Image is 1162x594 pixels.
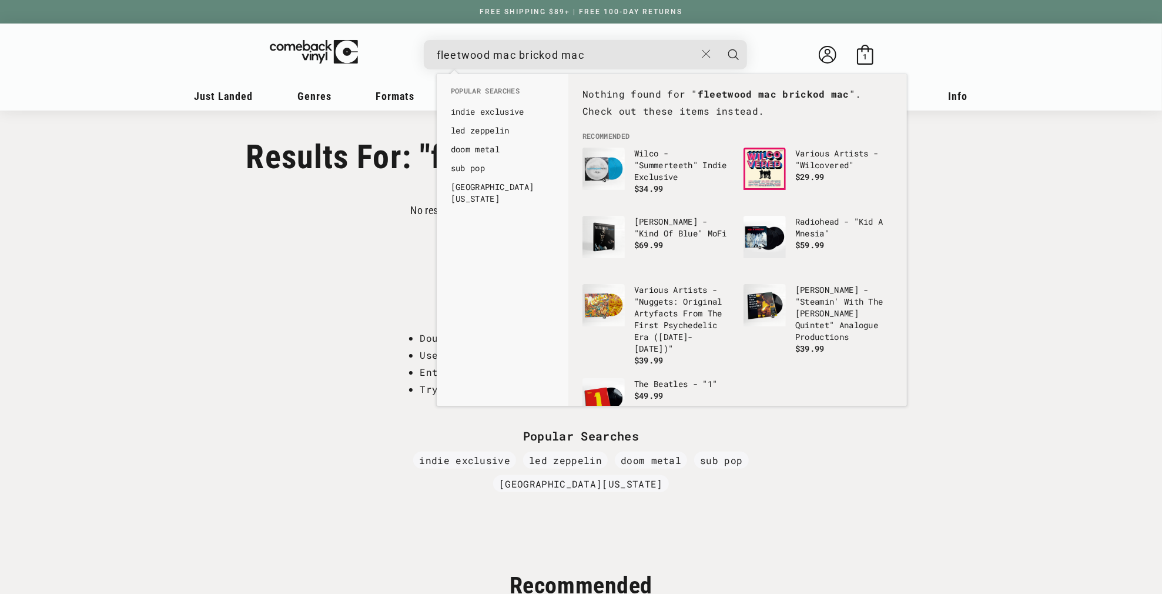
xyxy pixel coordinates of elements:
[738,210,899,278] li: no_result_products: Radiohead - "Kid A Mnesia"
[719,40,748,69] button: Search
[577,86,899,132] div: No Results
[437,43,696,67] input: When autocomplete results are available use up and down arrows to review and enter to select
[582,378,732,435] a: The Beatles - "1" The Beatles - "1" $49.99
[420,381,765,398] li: Try searching by artist, title, label, genre, style, etc.
[634,183,664,194] span: $34.99
[577,210,738,278] li: no_result_products: Miles Davis - "Kind Of Blue" MoFi
[698,88,849,100] strong: fleetwood mac brickod mac
[738,278,899,361] li: no_result_products: Miles Davis - "Steamin' With The Miles Davis Quintet" Analogue Productions
[396,306,765,321] div: Search Tips
[795,171,825,182] span: $29.99
[523,452,608,469] a: led zeppelin
[795,239,825,251] span: $59.99
[424,40,747,69] div: Search
[634,378,732,390] p: The Beatles - "1"
[195,90,253,102] span: Just Landed
[582,378,625,421] img: The Beatles - "1"
[634,390,664,401] span: $49.99
[634,216,732,239] p: [PERSON_NAME] - "Kind Of Blue" MoFi
[420,364,765,381] li: Enter fewer keywords.
[493,475,669,492] a: [GEOGRAPHIC_DATA][US_STATE]
[615,452,687,469] a: doom metal
[437,74,568,214] div: Popular Searches
[577,278,738,372] li: no_result_products: Various Artists - "Nuggets: Original Artyfacts From The First Psychedelic Era...
[445,86,560,102] li: Popular Searches
[451,144,554,155] a: doom metal
[744,284,893,355] a: Miles Davis - "Steamin' With The Miles Davis Quintet" Analogue Productions [PERSON_NAME] - "Steam...
[297,90,331,102] span: Genres
[582,216,625,258] img: Miles Davis - "Kind Of Blue" MoFi
[445,178,560,208] li: no_result_suggestions: hotel california
[744,216,786,258] img: Radiohead - "Kid A Mnesia"
[738,142,899,210] li: no_result_products: Various Artists - "Wilcovered"
[468,8,694,16] a: FREE SHIPPING $89+ | FREE 100-DAY RETURNS
[376,429,787,443] div: Popular Searches
[246,138,916,176] h1: Results For: "fleetwood mac brick"
[695,41,717,67] button: Close
[445,121,560,140] li: no_result_suggestions: led zeppelin
[376,90,415,102] span: Formats
[451,181,554,205] a: [GEOGRAPHIC_DATA][US_STATE]
[445,102,560,121] li: no_result_suggestions: indie exclusive
[451,125,554,136] a: led zeppelin
[577,131,899,142] li: Recommended
[634,355,664,366] span: $39.99
[451,106,554,118] a: indie exclusive
[568,74,907,406] div: Recommended
[744,284,786,326] img: Miles Davis - "Steamin' With The Miles Davis Quintet" Analogue Productions
[582,86,893,120] p: Nothing found for " ". Check out these items instead.
[582,216,732,272] a: Miles Davis - "Kind Of Blue" MoFi [PERSON_NAME] - "Kind Of Blue" MoFi $69.99
[582,284,732,366] a: Various Artists - "Nuggets: Original Artyfacts From The First Psychedelic Era (1965-1968)" Variou...
[451,162,554,174] a: sub pop
[949,90,968,102] span: Info
[582,284,625,326] img: Various Artists - "Nuggets: Original Artyfacts From The First Psychedelic Era (1965-1968)"
[795,148,893,171] p: Various Artists - "Wilcovered"
[863,53,867,62] span: 1
[795,284,893,343] p: [PERSON_NAME] - "Steamin' With The [PERSON_NAME] Quintet" Analogue Productions
[411,204,450,216] p: No result
[634,239,664,251] span: $69.99
[582,148,625,190] img: Wilco - "Summerteeth" Indie Exclusive
[744,216,893,272] a: Radiohead - "Kid A Mnesia" Radiohead - "Kid A Mnesia" $59.99
[795,216,893,239] p: Radiohead - "Kid A Mnesia"
[795,343,825,354] span: $39.99
[413,452,516,469] a: indie exclusive
[445,159,560,178] li: no_result_suggestions: sub pop
[744,148,893,204] a: Various Artists - "Wilcovered" Various Artists - "Wilcovered" $29.99
[634,284,732,355] p: Various Artists - "Nuggets: Original Artyfacts From The First Psychedelic Era ([DATE]-[DATE])"
[694,452,748,469] a: sub pop
[582,148,732,204] a: Wilco - "Summerteeth" Indie Exclusive Wilco - "Summerteeth" Indie Exclusive $34.99
[634,148,732,183] p: Wilco - "Summerteeth" Indie Exclusive
[445,140,560,159] li: no_result_suggestions: doom metal
[577,372,738,441] li: no_result_products: The Beatles - "1"
[744,148,786,190] img: Various Artists - "Wilcovered"
[420,347,765,364] li: Use more generic search terms.
[577,142,738,210] li: no_result_products: Wilco - "Summerteeth" Indie Exclusive
[420,330,765,347] li: Double-check your spelling.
